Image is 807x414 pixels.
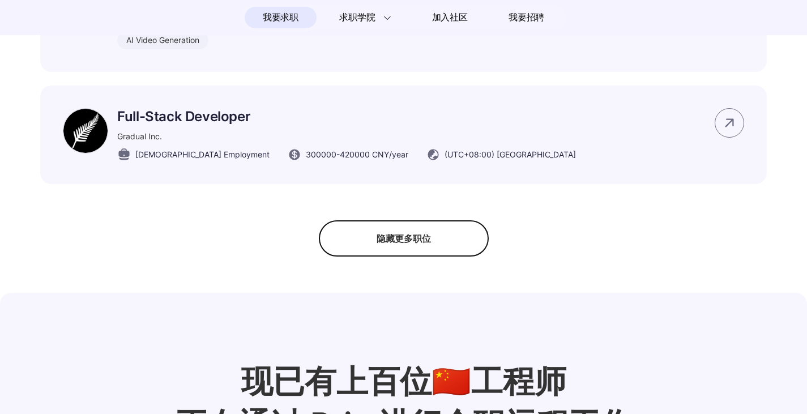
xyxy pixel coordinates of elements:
span: 加入社区 [432,8,468,27]
span: [DEMOGRAPHIC_DATA] Employment [135,148,270,160]
span: 求职学院 [339,11,375,24]
div: 隐藏更多职位 [319,220,489,257]
span: (UTC+08:00) [GEOGRAPHIC_DATA] [445,148,576,160]
div: AI Video Generation [117,31,208,49]
span: Gradual Inc. [117,131,162,141]
span: 我要招聘 [509,11,544,24]
span: 我要求职 [263,8,298,27]
span: 300000 - 420000 CNY /year [306,148,408,160]
p: Full-Stack Developer [117,108,576,125]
